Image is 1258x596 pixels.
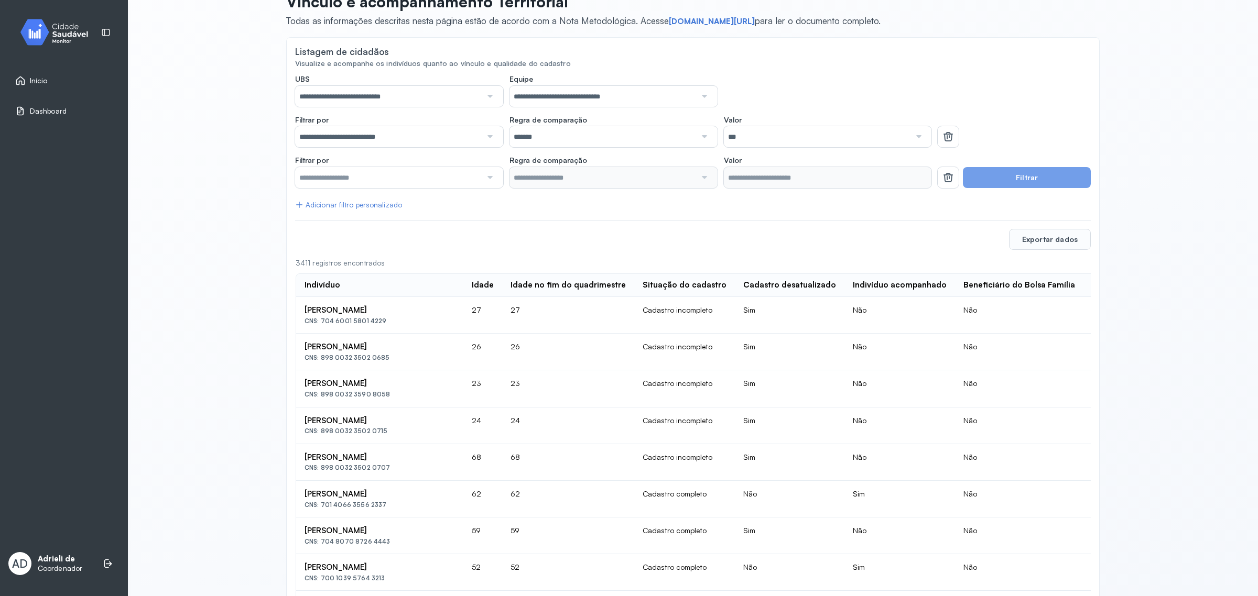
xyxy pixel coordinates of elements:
td: Sim [735,517,844,554]
td: 59 [463,517,502,554]
td: Não [955,334,1083,370]
span: Filtrar por [295,115,329,125]
td: Não [955,370,1083,407]
div: [PERSON_NAME] [305,562,455,572]
td: Cadastro incompleto [634,444,735,481]
td: Não [955,297,1083,334]
a: [DOMAIN_NAME][URL] [669,16,755,27]
div: Indivíduo [305,280,340,290]
div: CNS: 704 8070 8726 4443 [305,538,455,545]
div: [PERSON_NAME] [305,416,455,426]
td: Não [844,370,955,407]
td: 23 [463,370,502,407]
td: 24 [502,407,634,444]
div: CNS: 898 0032 3590 8058 [305,391,455,398]
td: Sim [735,407,844,444]
td: Cadastro incompleto [634,297,735,334]
td: Cadastro incompleto [634,334,735,370]
td: Não [844,334,955,370]
div: CNS: 898 0032 3502 0685 [305,354,455,361]
td: 26 [502,334,634,370]
img: monitor.svg [11,17,105,48]
div: [PERSON_NAME] [305,489,455,499]
td: Cadastro incompleto [634,370,735,407]
p: Adrieli de [38,554,82,564]
td: Não [844,297,955,334]
span: Regra de comparação [509,115,587,125]
td: Não [955,407,1083,444]
span: Todas as informações descritas nesta página estão de acordo com a Nota Metodológica. Acesse para ... [286,15,881,26]
span: AD [12,557,28,570]
td: Sim [735,444,844,481]
div: Indivíduo acompanhado [853,280,947,290]
td: 27 [502,297,634,334]
td: 59 [502,517,634,554]
div: [PERSON_NAME] [305,452,455,462]
td: Sim [735,297,844,334]
div: Situação do cadastro [643,280,726,290]
div: 3411 registros encontrados [296,259,1090,268]
td: 62 [463,481,502,517]
a: Dashboard [15,106,113,116]
td: Não [844,444,955,481]
td: Sim [735,370,844,407]
div: Idade [472,280,494,290]
span: Início [30,76,48,85]
td: 52 [502,554,634,591]
td: Sim [844,481,955,517]
td: Não [844,517,955,554]
div: CNS: 898 0032 3502 0715 [305,427,455,435]
button: Filtrar [963,167,1091,188]
div: CNS: 700 1039 5764 3213 [305,575,455,582]
td: 62 [502,481,634,517]
button: Exportar dados [1009,229,1091,250]
span: Dashboard [30,107,67,116]
td: 52 [463,554,502,591]
div: Listagem de cidadãos [295,46,389,57]
td: Não [844,407,955,444]
div: CNS: 701 4066 3556 2337 [305,501,455,509]
div: [PERSON_NAME] [305,342,455,352]
span: Valor [724,156,742,165]
a: Início [15,75,113,86]
td: Cadastro completo [634,517,735,554]
div: [PERSON_NAME] [305,379,455,389]
div: CNS: 704 6001 5801 4229 [305,317,455,325]
span: Equipe [509,74,533,84]
td: 68 [463,444,502,481]
div: Idade no fim do quadrimestre [511,280,626,290]
td: 27 [463,297,502,334]
td: 26 [463,334,502,370]
td: Cadastro completo [634,481,735,517]
td: Não [955,444,1083,481]
span: Regra de comparação [509,156,587,165]
div: [PERSON_NAME] [305,526,455,536]
p: Coordenador [38,564,82,573]
span: Valor [724,115,742,125]
td: 23 [502,370,634,407]
td: Cadastro completo [634,554,735,591]
div: Visualize e acompanhe os indivíduos quanto ao vínculo e qualidade do cadastro [295,59,1091,68]
td: Não [955,554,1083,591]
div: Beneficiário do Bolsa Família [963,280,1075,290]
div: [PERSON_NAME] [305,305,455,315]
td: Não [955,481,1083,517]
div: Cadastro desatualizado [743,280,836,290]
div: CNS: 898 0032 3502 0707 [305,464,455,471]
div: Adicionar filtro personalizado [295,201,402,209]
td: 24 [463,407,502,444]
td: Não [735,554,844,591]
td: Sim [735,334,844,370]
span: Filtrar por [295,156,329,165]
td: Sim [844,554,955,591]
td: Não [955,517,1083,554]
td: Cadastro incompleto [634,407,735,444]
td: 68 [502,444,634,481]
td: Não [735,481,844,517]
span: UBS [295,74,310,84]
